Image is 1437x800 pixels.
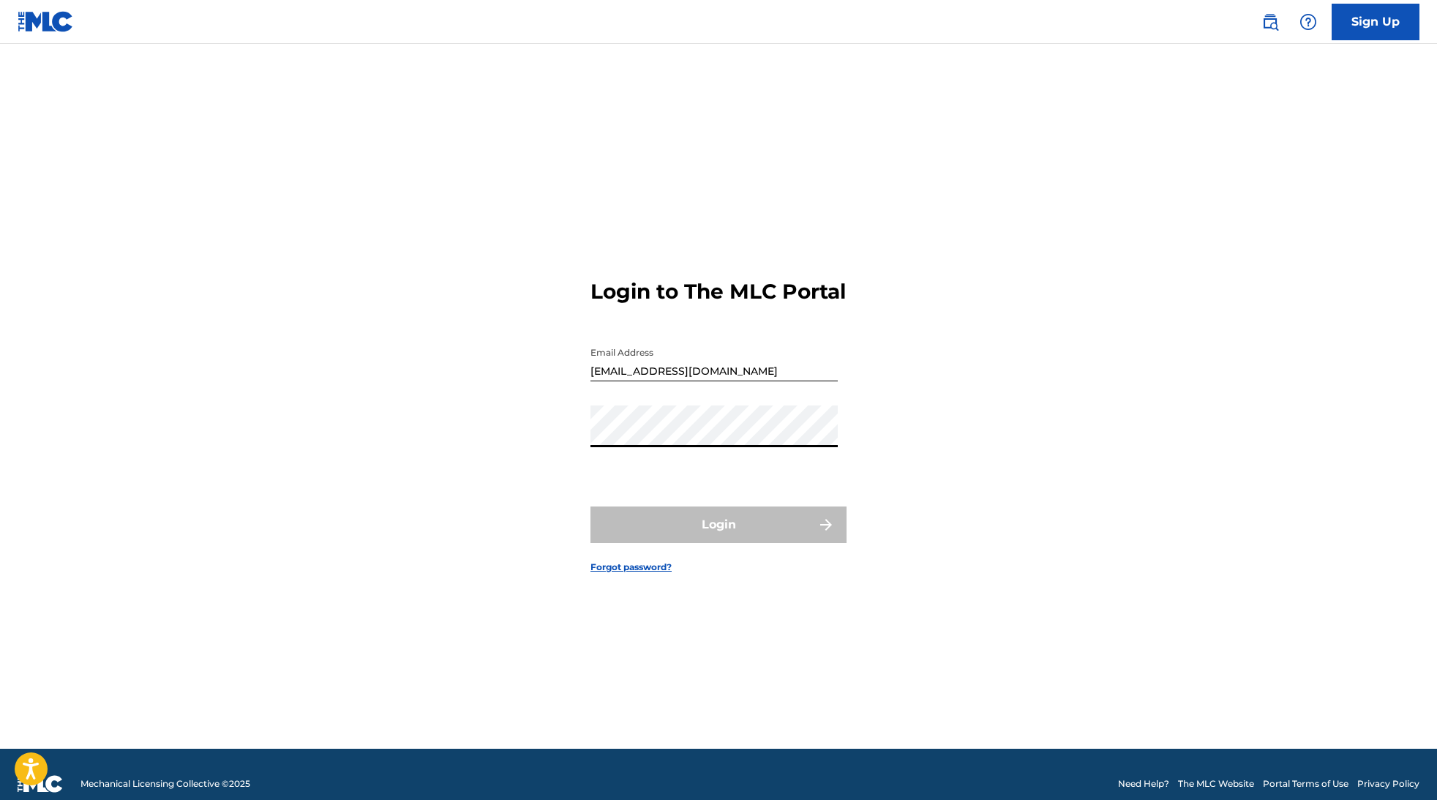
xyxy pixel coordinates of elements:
[1332,4,1419,40] a: Sign Up
[1256,7,1285,37] a: Public Search
[1299,13,1317,31] img: help
[80,777,250,790] span: Mechanical Licensing Collective © 2025
[1263,777,1348,790] a: Portal Terms of Use
[1178,777,1254,790] a: The MLC Website
[1294,7,1323,37] div: Help
[1118,777,1169,790] a: Need Help?
[590,561,672,574] a: Forgot password?
[590,279,846,304] h3: Login to The MLC Portal
[1357,777,1419,790] a: Privacy Policy
[18,775,63,793] img: logo
[18,11,74,32] img: MLC Logo
[1261,13,1279,31] img: search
